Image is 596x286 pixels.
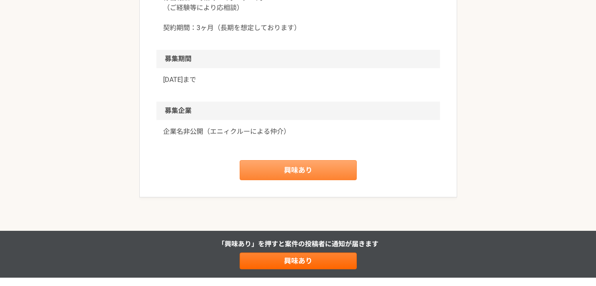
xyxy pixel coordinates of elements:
a: 興味あり [240,160,357,180]
h2: 募集期間 [156,50,440,68]
p: 「興味あり」を押すと 案件の投稿者に通知が届きます [218,239,379,249]
h2: 募集企業 [156,102,440,120]
a: 興味あり [240,253,357,269]
p: [DATE]まで [163,75,433,85]
a: 企業名非公開（エニィクルーによる仲介） [163,127,433,137]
